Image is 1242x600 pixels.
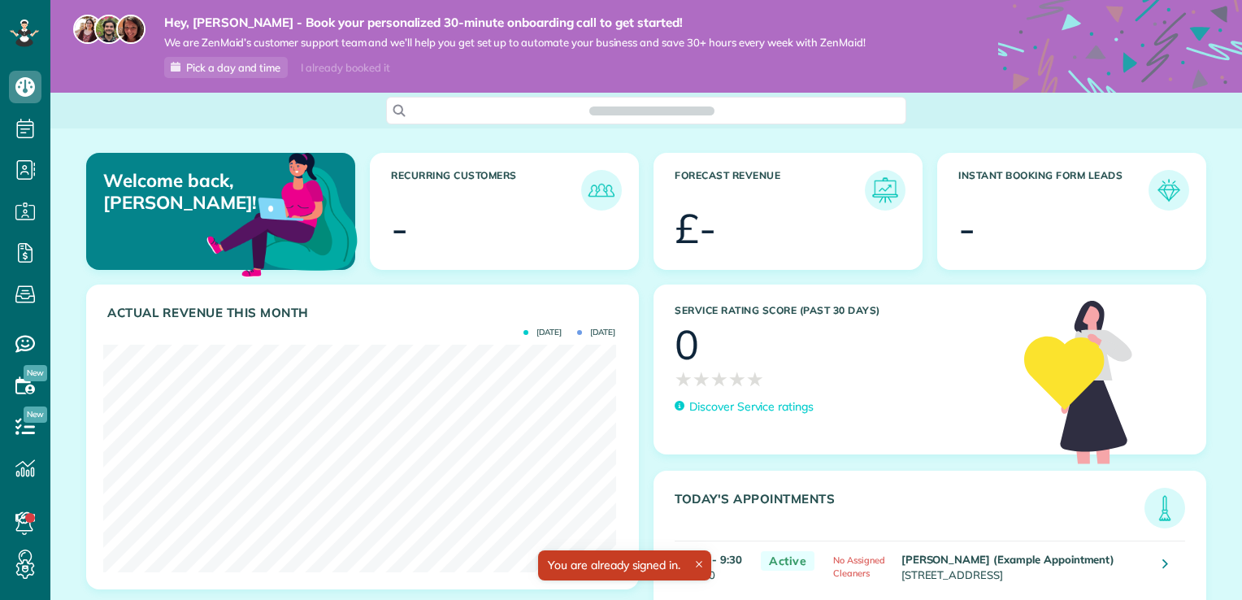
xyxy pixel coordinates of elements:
[901,553,1115,566] strong: [PERSON_NAME] (Example Appointment)
[116,15,145,44] img: michelle-19f622bdf1676172e81f8f8fba1fb50e276960ebfe0243fe18214015130c80e4.jpg
[585,174,618,207] img: icon_recurring_customers-cf858462ba22bcd05b5a5880d41d6543d210077de5bb9ebc9590e49fd87d84ed.png
[689,398,814,415] p: Discover Service ratings
[710,365,728,393] span: ★
[869,174,901,207] img: icon_forecast_revenue-8c13a41c7ed35a8dcfafea3cbb826a0462acb37728057bba2d056411b612bbbe.png
[675,492,1144,528] h3: Today's Appointments
[73,15,102,44] img: maria-72a9807cf96188c08ef61303f053569d2e2a8a1cde33d635c8a3ac13582a053d.jpg
[897,541,1151,591] td: [STREET_ADDRESS]
[103,170,267,213] p: Welcome back, [PERSON_NAME]!
[107,306,622,320] h3: Actual Revenue this month
[833,554,885,579] span: No Assigned Cleaners
[958,208,975,249] div: -
[675,541,753,591] td: 1h 30
[675,398,814,415] a: Discover Service ratings
[94,15,124,44] img: jorge-587dff0eeaa6aab1f244e6dc62b8924c3b6ad411094392a53c71c6c4a576187d.jpg
[24,365,47,381] span: New
[1149,492,1181,524] img: icon_todays_appointments-901f7ab196bb0bea1936b74009e4eb5ffbc2d2711fa7634e0d609ed5ef32b18b.png
[606,102,697,119] span: Search ZenMaid…
[675,365,693,393] span: ★
[186,61,280,74] span: Pick a day and time
[164,15,866,31] strong: Hey, [PERSON_NAME] - Book your personalized 30-minute onboarding call to get started!
[728,365,746,393] span: ★
[761,551,814,572] span: Active
[958,170,1149,211] h3: Instant Booking Form Leads
[746,365,764,393] span: ★
[1153,174,1185,207] img: icon_form_leads-04211a6a04a5b2264e4ee56bc0799ec3eb69b7e499cbb523a139df1d13a81ae0.png
[24,407,47,423] span: New
[391,208,408,249] div: -
[391,170,581,211] h3: Recurring Customers
[675,170,865,211] h3: Forecast Revenue
[164,57,288,78] a: Pick a day and time
[523,328,562,337] span: [DATE]
[693,365,710,393] span: ★
[675,324,699,365] div: 0
[687,553,742,566] strong: 8:00 - 9:30
[291,58,399,78] div: I already booked it
[203,134,361,292] img: dashboard_welcome-42a62b7d889689a78055ac9021e634bf52bae3f8056760290aed330b23ab8690.png
[164,36,866,50] span: We are ZenMaid’s customer support team and we’ll help you get set up to automate your business an...
[675,208,716,249] div: £-
[577,328,615,337] span: [DATE]
[538,550,711,580] div: You are already signed in.
[675,305,1008,316] h3: Service Rating score (past 30 days)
